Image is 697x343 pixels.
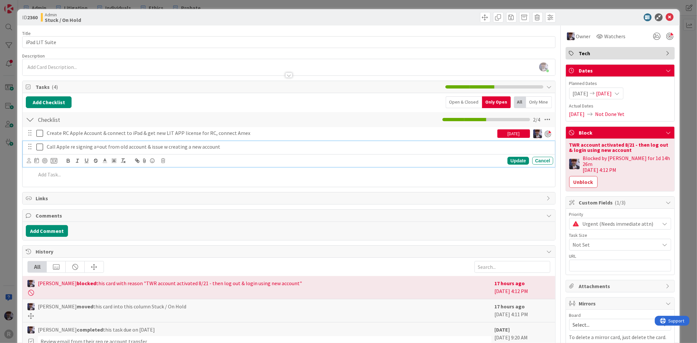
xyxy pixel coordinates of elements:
[569,142,671,153] div: TWR account activated 8/21 - then log out & login using new account
[38,326,155,334] span: [PERSON_NAME] this task due on [DATE]
[579,199,663,206] span: Custom Fields
[569,176,598,188] button: Unblock
[22,36,555,48] input: type card name here...
[539,62,548,72] img: 4bkkwsAgLEzgUFsllbC0Zn7GEDwYOnLA.jpg
[507,157,529,165] div: Update
[22,30,31,36] label: Title
[38,302,186,310] span: [PERSON_NAME] this card into this column Stuck / On Hold
[36,114,183,125] input: Add Checklist...
[36,248,543,255] span: History
[28,261,47,272] div: All
[495,302,550,319] div: [DATE] 4:11 PM
[569,110,585,118] span: [DATE]
[495,303,525,310] b: 17 hours ago
[77,303,93,310] b: moved
[38,279,302,287] span: [PERSON_NAME] this card with reason "TWR account activated 8/21 - then log out & login using new ...
[569,80,671,87] span: Planned Dates
[27,280,35,287] img: ML
[573,90,589,97] span: [DATE]
[567,32,575,40] img: ML
[569,212,671,217] div: Priority
[595,110,625,118] span: Not Done Yet
[573,320,656,329] span: Select...
[605,32,626,40] span: Watchers
[579,67,663,74] span: Dates
[497,129,530,138] div: [DATE]
[26,225,68,237] button: Add Comment
[14,1,30,9] span: Support
[569,233,671,237] div: Task Size
[47,129,495,137] p: Create RC Apple Account & connect to iPad & get new LIT APP license for RC, connect Amex
[573,240,656,249] span: Not Set
[533,129,542,138] img: ML
[569,103,671,109] span: Actual Dates
[27,14,38,21] b: 2360
[495,326,510,333] b: [DATE]
[22,13,38,21] span: ID
[36,83,442,91] span: Tasks
[532,157,553,165] div: Cancel
[36,194,543,202] span: Links
[579,300,663,307] span: Mirrors
[596,90,612,97] span: [DATE]
[615,199,626,206] span: ( 1/3 )
[52,84,58,90] span: ( 4 )
[569,159,580,169] img: ML
[26,96,72,108] button: Add Checklist
[576,32,591,40] span: Owner
[526,96,552,108] div: Only Mine
[514,96,526,108] div: All
[533,116,540,123] span: 2 / 4
[47,143,551,151] p: Call Apple re signing a=out from old account & issue w creating a new account
[482,96,511,108] div: Only Open
[45,17,81,23] b: Stuck / On Hold
[579,129,663,137] span: Block
[27,303,35,310] img: ML
[579,282,663,290] span: Attachments
[495,279,550,296] div: [DATE] 4:12 PM
[45,12,81,17] span: Admin
[446,96,482,108] div: Open & Closed
[77,326,103,333] b: completed
[583,219,656,228] span: Urgent (Needs immediate attn)
[495,280,525,286] b: 17 hours ago
[77,280,96,286] b: blocked
[583,155,671,173] div: Blocked by [PERSON_NAME] for 1d 14h 26m [DATE] 4:12 PM
[579,49,663,57] span: Tech
[36,212,543,220] span: Comments
[474,261,550,273] input: Search...
[22,53,45,59] span: Description
[569,313,581,318] span: Board
[569,254,671,258] div: URL
[27,326,35,334] img: ML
